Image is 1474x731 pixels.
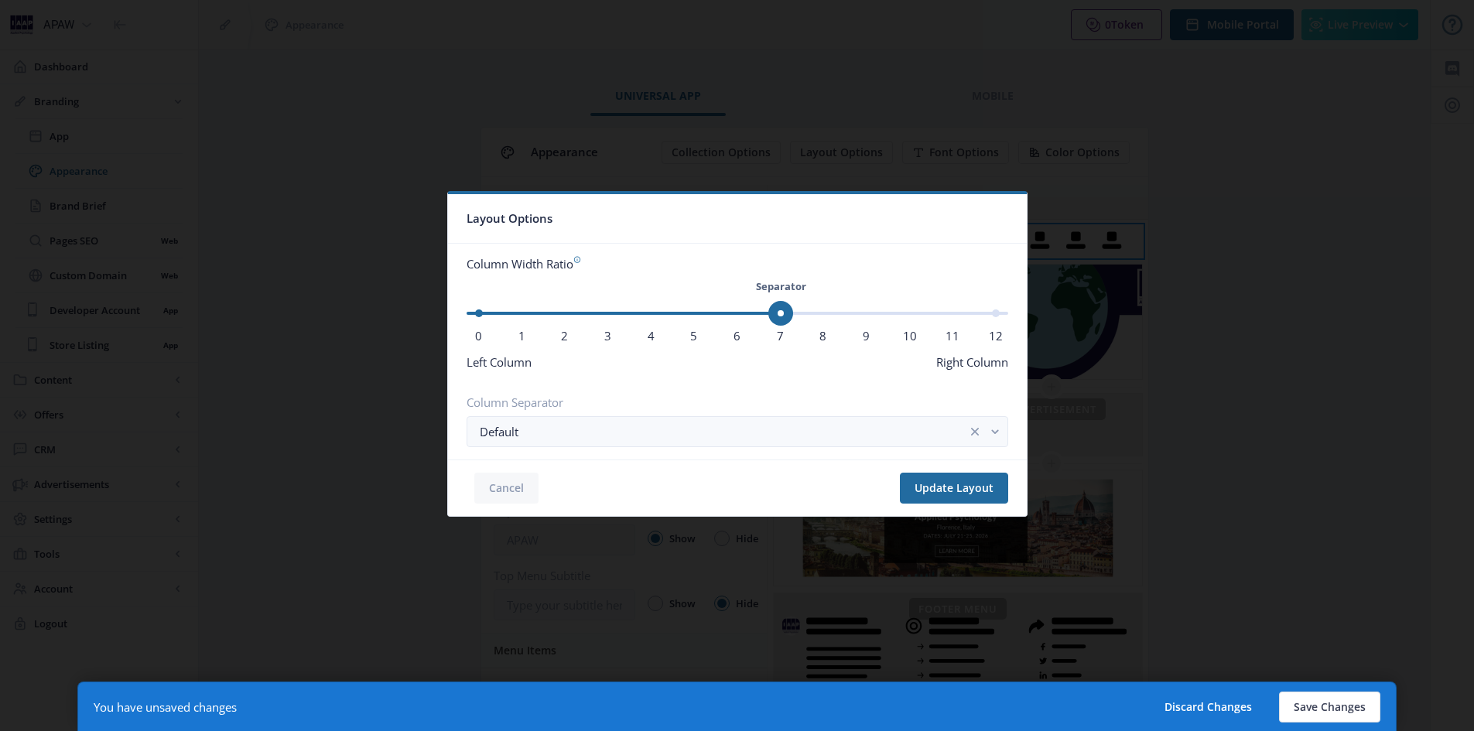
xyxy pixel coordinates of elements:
span: ngx-slider [768,301,793,326]
span: 8 [819,328,826,343]
strong: Separator [756,279,806,293]
label: Column Separator [467,395,996,410]
span: Layout Options [467,207,552,231]
span: 11 [946,328,959,343]
button: Discard Changes [1150,692,1267,722]
span: 12 [989,328,1003,343]
nb-icon: clear [967,424,983,439]
span: Left Column [467,354,532,370]
button: Update Layout [900,473,1008,504]
div: You have unsaved changes [94,699,237,715]
span: 6 [734,328,740,343]
span: 10 [903,328,917,343]
ngx-slider: ngx-slider [467,312,1008,315]
div: Column Width Ratio [467,256,1008,272]
span: 5 [690,328,697,343]
span: 4 [648,328,655,343]
div: Default [480,422,967,441]
span: 1 [518,328,525,343]
span: 3 [604,328,611,343]
span: 9 [863,328,870,343]
span: 0 [475,328,482,343]
button: Defaultclear [467,416,1008,447]
span: 2 [561,328,568,343]
span: Right Column [936,354,1008,370]
span: 7 [777,328,784,343]
button: Cancel [474,473,539,504]
button: Save Changes [1279,692,1380,722]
